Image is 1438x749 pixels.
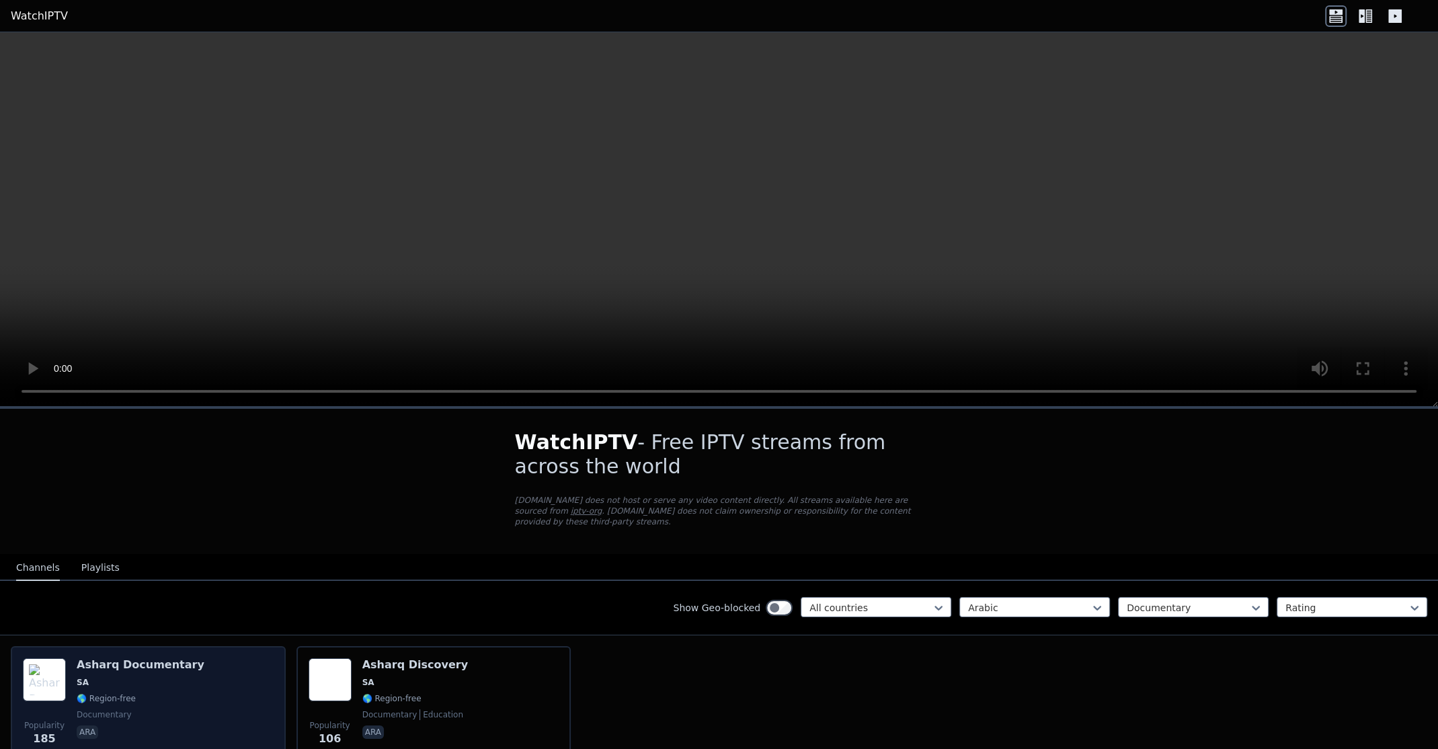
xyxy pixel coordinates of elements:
span: documentary [362,709,417,720]
a: iptv-org [571,506,602,516]
span: Popularity [24,720,65,731]
span: documentary [77,709,132,720]
span: WatchIPTV [515,430,638,454]
h6: Asharq Documentary [77,658,204,672]
span: SA [362,677,374,688]
p: ara [362,725,384,739]
p: ara [77,725,98,739]
span: 🌎 Region-free [77,693,136,704]
h6: Asharq Discovery [362,658,468,672]
span: education [420,709,463,720]
span: Popularity [310,720,350,731]
label: Show Geo-blocked [673,601,760,615]
span: 185 [33,731,55,747]
button: Playlists [81,555,120,581]
span: 🌎 Region-free [362,693,422,704]
p: [DOMAIN_NAME] does not host or serve any video content directly. All streams available here are s... [515,495,924,527]
button: Channels [16,555,60,581]
img: Asharq Discovery [309,658,352,701]
a: WatchIPTV [11,8,68,24]
span: SA [77,677,89,688]
span: 106 [319,731,341,747]
img: Asharq Documentary [23,658,66,701]
h1: - Free IPTV streams from across the world [515,430,924,479]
